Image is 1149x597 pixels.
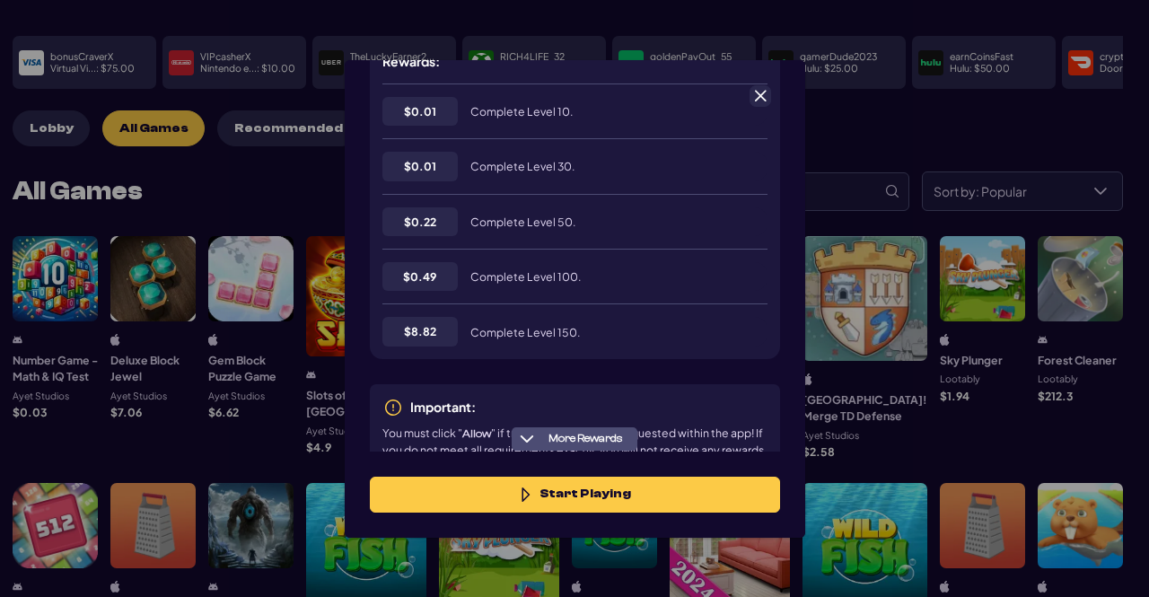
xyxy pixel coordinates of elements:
[470,215,576,229] span: Complete Level 50.
[470,325,581,339] span: Complete Level 150.
[512,427,637,451] button: More Rewards
[404,158,436,174] span: $ 0.01
[470,269,582,284] span: Complete Level 100.
[404,323,436,339] span: $ 8.82
[404,103,436,119] span: $ 0.01
[382,425,767,459] p: You must click " " if tracking permission is requested within the app! If you do not meet all req...
[470,159,575,173] span: Complete Level 30.
[404,214,436,230] span: $ 0.22
[541,432,629,445] span: More Rewards
[410,398,476,417] p: Important:
[470,104,574,119] span: Complete Level 10.
[462,427,491,440] b: Allow
[382,52,440,71] h5: Rewards:
[403,268,436,285] span: $ 0.49
[370,477,780,513] button: Start Playing
[382,397,404,418] img: exclamationCircleIcon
